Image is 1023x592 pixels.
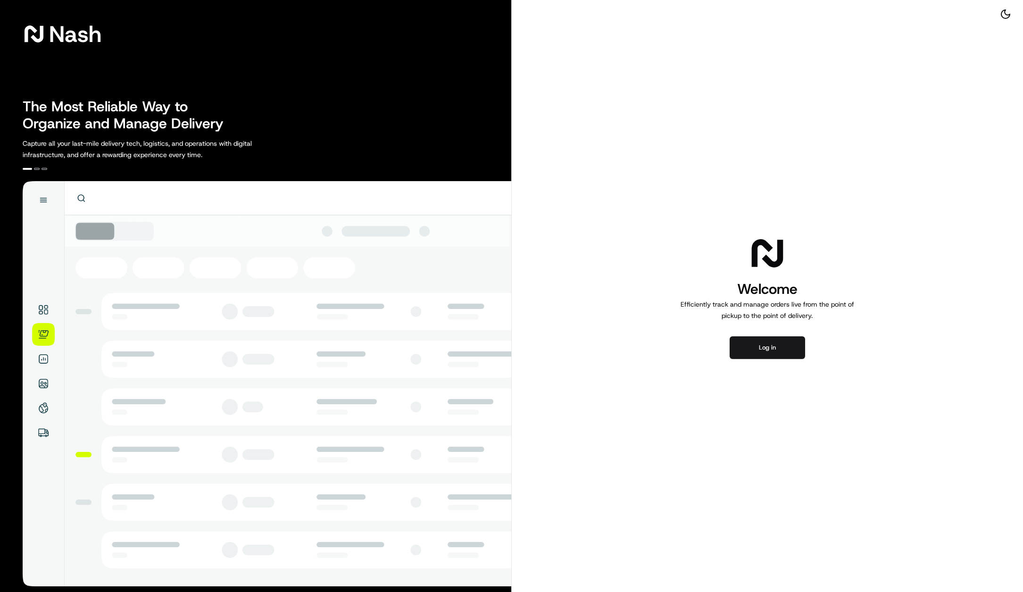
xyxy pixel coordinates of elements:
p: Capture all your last-mile delivery tech, logistics, and operations with digital infrastructure, ... [23,138,294,160]
h2: The Most Reliable Way to Organize and Manage Delivery [23,98,234,132]
button: Log in [730,336,805,359]
span: Nash [49,25,101,43]
h1: Welcome [677,280,858,299]
img: illustration [23,181,511,586]
p: Efficiently track and manage orders live from the point of pickup to the point of delivery. [677,299,858,321]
